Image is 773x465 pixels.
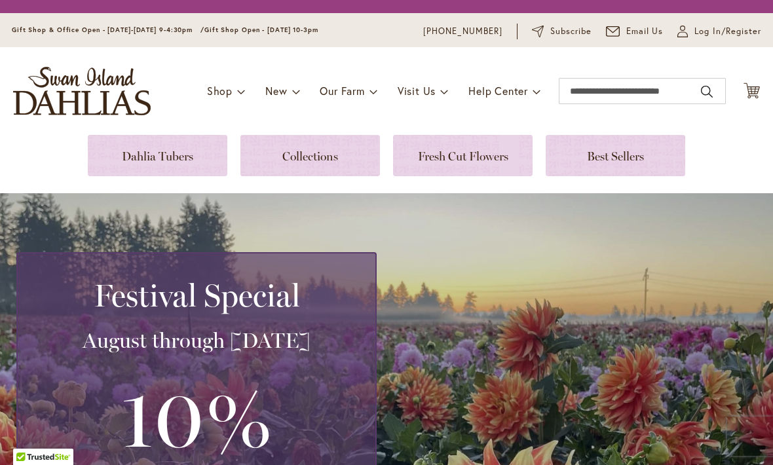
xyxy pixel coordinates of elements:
span: Subscribe [550,25,592,38]
h2: Festival Special [33,277,360,314]
span: Email Us [626,25,664,38]
h3: August through [DATE] [33,327,360,354]
span: Help Center [468,84,528,98]
button: Search [701,81,713,102]
span: Shop [207,84,233,98]
span: New [265,84,287,98]
span: Log In/Register [694,25,761,38]
span: Gift Shop Open - [DATE] 10-3pm [204,26,318,34]
a: Email Us [606,25,664,38]
span: Our Farm [320,84,364,98]
span: Visit Us [398,84,436,98]
a: [PHONE_NUMBER] [423,25,502,38]
a: Subscribe [532,25,592,38]
span: Gift Shop & Office Open - [DATE]-[DATE] 9-4:30pm / [12,26,204,34]
a: Log In/Register [677,25,761,38]
a: store logo [13,67,151,115]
